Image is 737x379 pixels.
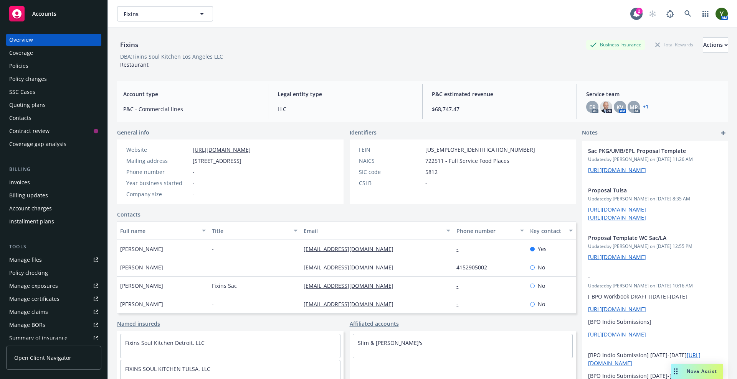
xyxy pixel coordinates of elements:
a: Fixins Soul Kitchen Detroit, LLC [125,339,205,346]
div: Business Insurance [586,40,645,49]
div: Manage certificates [9,293,59,305]
div: Sac PKG/UMB/EPL Proposal TemplateUpdatedby [PERSON_NAME] on [DATE] 11:26 AM[URL][DOMAIN_NAME] [582,141,728,180]
a: Coverage [6,47,101,59]
div: Email [304,227,442,235]
span: - [193,190,195,198]
button: Nova Assist [671,364,723,379]
div: Fixins [117,40,141,50]
a: Manage BORs [6,319,101,331]
span: 5812 [425,168,438,176]
div: Contract review [9,125,50,137]
a: [EMAIL_ADDRESS][DOMAIN_NAME] [304,245,400,253]
div: Tools [6,243,101,251]
div: Key contact [530,227,564,235]
span: MP [630,103,638,111]
span: Proposal Tulsa [588,186,702,194]
span: - [588,273,702,281]
div: SIC code [359,168,422,176]
span: Updated by [PERSON_NAME] on [DATE] 12:55 PM [588,243,722,250]
div: Title [212,227,289,235]
span: Fixins Sac [212,282,237,290]
span: [PERSON_NAME] [120,282,163,290]
div: NAICS [359,157,422,165]
a: [URL][DOMAIN_NAME] [588,253,646,261]
a: [EMAIL_ADDRESS][DOMAIN_NAME] [304,264,400,271]
span: Service team [586,90,722,98]
a: Contacts [6,112,101,124]
a: Installment plans [6,215,101,228]
span: Identifiers [350,128,377,136]
div: Overview [9,34,33,46]
a: Contract review [6,125,101,137]
span: Sac PKG/UMB/EPL Proposal Template [588,147,702,155]
div: Manage BORs [9,319,45,331]
div: CSLB [359,179,422,187]
a: - [456,245,464,253]
img: photo [716,8,728,20]
span: Yes [538,245,547,253]
p: [ BPO Workbook DRAFT ][DATE]-[DATE] [588,292,722,300]
div: Total Rewards [651,40,697,49]
a: 4152905002 [456,264,493,271]
div: Phone number [126,168,190,176]
a: [URL][DOMAIN_NAME] [193,146,251,153]
span: [PERSON_NAME] [120,300,163,308]
span: Manage exposures [6,280,101,292]
button: Actions [703,37,728,53]
button: Title [209,221,301,240]
span: No [538,300,545,308]
span: General info [117,128,149,136]
span: [STREET_ADDRESS] [193,157,241,165]
a: - [456,282,464,289]
span: - [212,300,214,308]
div: Actions [703,38,728,52]
div: Proposal Template WC Sac/LAUpdatedby [PERSON_NAME] on [DATE] 12:55 PM[URL][DOMAIN_NAME] [582,228,728,267]
span: LLC [278,105,413,113]
div: Mailing address [126,157,190,165]
a: Overview [6,34,101,46]
div: Year business started [126,179,190,187]
a: [URL][DOMAIN_NAME] [588,206,646,213]
span: Notes [582,128,598,138]
span: - [193,168,195,176]
div: DBA: Fixins Soul Kitchen Los Angeles LLC [120,53,223,61]
a: Report a Bug [663,6,678,21]
a: Policies [6,60,101,72]
div: Phone number [456,227,515,235]
div: FEIN [359,146,422,154]
div: Full name [120,227,197,235]
img: photo [600,101,612,113]
div: Account charges [9,202,52,215]
span: Updated by [PERSON_NAME] on [DATE] 11:26 AM [588,156,722,163]
span: - [193,179,195,187]
a: Account charges [6,202,101,215]
span: [US_EMPLOYER_IDENTIFICATION_NUMBER] [425,146,535,154]
span: Fixins [124,10,190,18]
span: Legal entity type [278,90,413,98]
div: Policy checking [9,267,48,279]
div: SSC Cases [9,86,35,98]
span: - [425,179,427,187]
a: Manage files [6,254,101,266]
span: Accounts [32,11,56,17]
button: Email [301,221,453,240]
a: - [456,300,464,308]
a: [URL][DOMAIN_NAME] [588,331,646,338]
button: Full name [117,221,209,240]
a: Quoting plans [6,99,101,111]
div: 2 [636,8,643,15]
div: Coverage gap analysis [9,138,66,150]
a: Policy changes [6,73,101,85]
p: [BPO Indio Submission] [DATE]-[DATE] [588,351,722,367]
span: Proposal Template WC Sac/LA [588,234,702,242]
div: Policy changes [9,73,47,85]
div: Company size [126,190,190,198]
a: [EMAIL_ADDRESS][DOMAIN_NAME] [304,282,400,289]
div: Policies [9,60,28,72]
span: ER [589,103,596,111]
span: [PERSON_NAME] [120,245,163,253]
a: add [719,128,728,138]
a: Contacts [117,210,140,218]
span: - [212,263,214,271]
div: Manage claims [9,306,48,318]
